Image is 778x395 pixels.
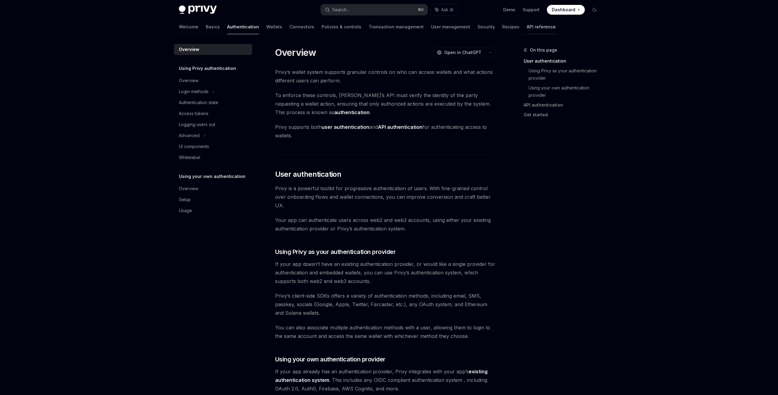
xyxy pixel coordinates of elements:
[227,20,259,34] a: Authentication
[275,292,496,317] span: Privy’s client-side SDKs offers a variety of authentication methods, including email, SMS, passke...
[552,7,575,13] span: Dashboard
[275,169,341,179] span: User authentication
[275,323,496,340] span: You can also associate multiple authentication methods with a user, allowing them to login to the...
[179,121,215,128] div: Logging users out
[179,99,218,106] div: Authentication state
[322,124,369,130] strong: user authentication
[179,143,209,150] div: UI components
[174,194,252,205] a: Setup
[275,216,496,233] span: Your app can authenticate users across web2 and web3 accounts, using either your existing authent...
[322,20,361,34] a: Policies & controls
[179,5,217,14] img: dark logo
[524,110,604,120] a: Get started
[179,110,208,117] div: Access tokens
[174,205,252,216] a: Usage
[174,152,252,163] a: Whitelabel
[179,88,208,95] div: Login methods
[179,132,200,139] div: Advanced
[174,97,252,108] a: Authentication state
[179,154,200,161] div: Whitelabel
[477,20,495,34] a: Security
[444,49,481,56] span: Open in ChatGPT
[275,47,316,58] h1: Overview
[529,83,604,100] a: Using your own authentication provider
[179,196,191,203] div: Setup
[179,65,236,72] h5: Using Privy authentication
[275,91,496,117] span: To enforce these controls, [PERSON_NAME]’s API must verify the identity of the party requesting a...
[334,109,370,115] strong: authentication
[503,7,515,13] a: Demo
[524,100,604,110] a: API authentication
[547,5,585,15] a: Dashboard
[174,141,252,152] a: UI components
[441,7,453,13] span: Ask AI
[174,44,252,55] a: Overview
[321,4,428,15] button: Search...⌘K
[179,20,198,34] a: Welcome
[527,20,556,34] a: API reference
[275,367,496,393] span: If your app already has an authentication provider, Privy integrates with your app’s . This inclu...
[524,56,604,66] a: User authentication
[431,20,470,34] a: User management
[275,248,396,256] span: Using Privy as your authentication provider
[523,7,540,13] a: Support
[431,4,458,15] button: Ask AI
[433,47,485,58] button: Open in ChatGPT
[289,20,314,34] a: Connectors
[266,20,282,34] a: Wallets
[275,260,496,285] span: If your app doesn’t have an existing authentication provider, or would like a single provider for...
[206,20,220,34] a: Basics
[174,183,252,194] a: Overview
[502,20,519,34] a: Recipes
[179,185,198,192] div: Overview
[529,66,604,83] a: Using Privy as your authentication provider
[179,77,198,84] div: Overview
[275,123,496,140] span: Privy supports both and for authenticating access to wallets.
[369,20,424,34] a: Transaction management
[530,46,557,54] span: On this page
[179,207,192,214] div: Usage
[174,119,252,130] a: Logging users out
[418,7,424,12] span: ⌘ K
[179,173,245,180] h5: Using your own authentication
[174,108,252,119] a: Access tokens
[275,68,496,85] span: Privy’s wallet system supports granular controls on who can access wallets and what actions diffe...
[174,75,252,86] a: Overview
[332,6,349,13] div: Search...
[590,5,599,15] button: Toggle dark mode
[275,355,385,364] span: Using your own authentication provider
[275,184,496,210] span: Privy is a powerful toolkit for progressive authentication of users. With fine-grained control ov...
[378,124,422,130] strong: API authentication
[179,46,199,53] div: Overview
